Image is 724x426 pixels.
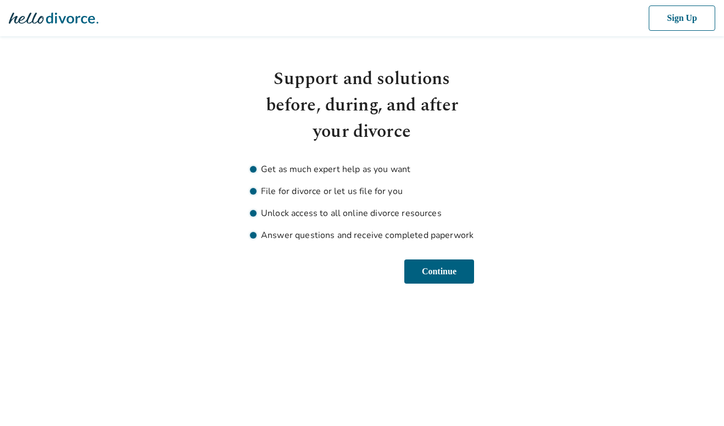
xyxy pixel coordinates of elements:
[403,259,474,284] button: Continue
[250,207,474,220] li: Unlock access to all online divorce resources
[250,185,474,198] li: File for divorce or let us file for you
[647,5,715,31] button: Sign Up
[250,229,474,242] li: Answer questions and receive completed paperwork
[250,66,474,145] h1: Support and solutions before, during, and after your divorce
[250,163,474,176] li: Get as much expert help as you want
